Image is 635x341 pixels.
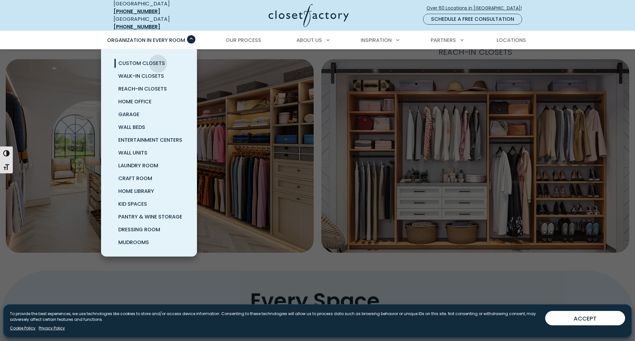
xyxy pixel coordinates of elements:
[361,36,392,44] span: Inspiration
[427,5,527,12] span: Over 60 Locations in [GEOGRAPHIC_DATA]!
[103,31,532,49] nav: Primary Menu
[118,162,158,169] span: Laundry Room
[118,187,154,195] span: Home Library
[114,15,206,31] div: [GEOGRAPHIC_DATA]
[296,36,322,44] span: About Us
[269,4,349,27] img: Closet Factory Logo
[497,36,526,44] span: Locations
[118,149,147,156] span: Wall Units
[10,311,540,322] p: To provide the best experiences, we use technologies like cookies to store and/or access device i...
[114,8,160,15] a: [PHONE_NUMBER]
[226,36,261,44] span: Our Process
[118,123,145,131] span: Wall Beds
[118,72,164,80] span: Walk-In Closets
[10,325,35,331] a: Cookie Policy
[107,36,185,44] span: Organization in Every Room
[426,3,527,14] a: Over 60 Locations in [GEOGRAPHIC_DATA]!
[118,136,182,144] span: Entertainment Centers
[423,14,522,25] a: Schedule a Free Consultation
[431,36,456,44] span: Partners
[118,59,165,67] span: Custom Closets
[118,85,167,92] span: Reach-In Closets
[118,239,149,246] span: Mudrooms
[118,226,160,233] span: Dressing Room
[101,49,197,257] ul: Organization in Every Room submenu
[39,325,65,331] a: Privacy Policy
[118,213,182,220] span: Pantry & Wine Storage
[118,98,152,105] span: Home Office
[545,311,625,325] button: ACCEPT
[114,23,160,30] a: [PHONE_NUMBER]
[118,200,147,208] span: Kid Spaces
[118,175,152,182] span: Craft Room
[118,111,139,118] span: Garage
